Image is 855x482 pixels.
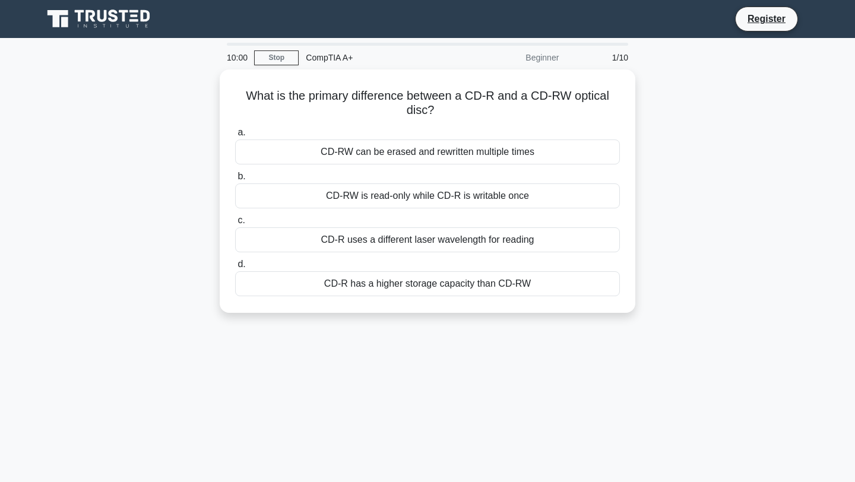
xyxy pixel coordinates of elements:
[235,139,620,164] div: CD-RW can be erased and rewritten multiple times
[237,171,245,181] span: b.
[235,271,620,296] div: CD-R has a higher storage capacity than CD-RW
[237,259,245,269] span: d.
[235,227,620,252] div: CD-R uses a different laser wavelength for reading
[220,46,254,69] div: 10:00
[566,46,635,69] div: 1/10
[299,46,462,69] div: CompTIA A+
[237,127,245,137] span: a.
[234,88,621,118] h5: What is the primary difference between a CD-R and a CD-RW optical disc?
[237,215,245,225] span: c.
[235,183,620,208] div: CD-RW is read-only while CD-R is writable once
[740,11,793,26] a: Register
[462,46,566,69] div: Beginner
[254,50,299,65] a: Stop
